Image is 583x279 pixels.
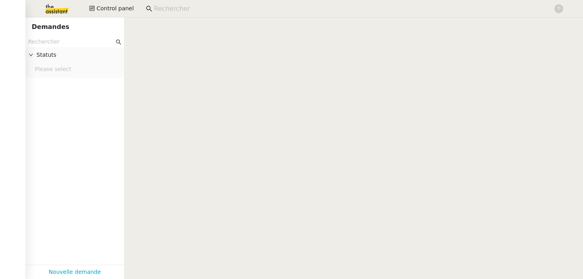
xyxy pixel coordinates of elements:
input: Rechercher [154,4,545,14]
span: Control panel [96,4,134,13]
button: Control panel [84,3,138,14]
span: Statuts [36,50,121,60]
nz-page-header-title: Demandes [32,21,69,33]
div: Statuts [25,47,124,63]
a: Nouvelle demande [49,267,101,277]
input: Rechercher [28,37,114,46]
